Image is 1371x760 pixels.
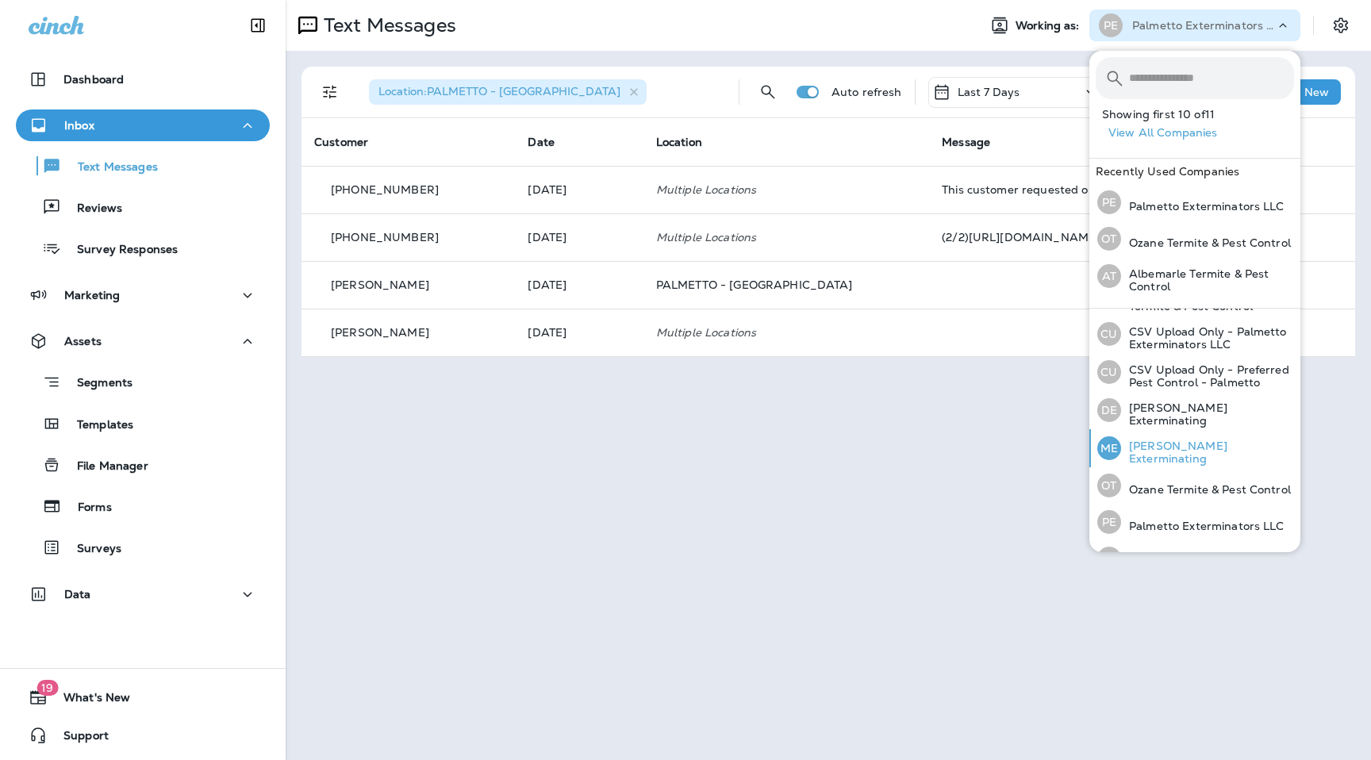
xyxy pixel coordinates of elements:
[61,459,148,474] p: File Manager
[16,531,270,564] button: Surveys
[16,232,270,265] button: Survey Responses
[317,13,456,37] p: Text Messages
[1097,264,1121,288] div: AT
[1089,257,1300,295] button: ATAlbemarle Termite & Pest Control
[48,729,109,748] span: Support
[1121,520,1285,532] p: Palmetto Exterminators LLC
[16,325,270,357] button: Assets
[1327,11,1355,40] button: Settings
[1099,13,1123,37] div: PE
[1097,227,1121,251] div: OT
[1121,200,1285,213] p: Palmetto Exterminators LLC
[1121,439,1294,465] p: [PERSON_NAME] Exterminating
[1097,510,1121,534] div: PE
[1132,19,1275,32] p: Palmetto Exterminators LLC
[16,63,270,95] button: Dashboard
[62,160,158,175] p: Text Messages
[16,407,270,440] button: Templates
[1016,19,1083,33] span: Working as:
[1089,315,1300,353] button: CUCSV Upload Only - Palmetto Exterminators LLC
[63,73,124,86] p: Dashboard
[1089,184,1300,221] button: PEPalmetto Exterminators LLC
[1089,504,1300,540] button: PEPalmetto Exterminators LLC
[64,289,120,301] p: Marketing
[1102,108,1300,121] p: Showing first 10 of 11
[1089,353,1300,391] button: CUCSV Upload Only - Preferred Pest Control - Palmetto
[1097,474,1121,497] div: OT
[16,720,270,751] button: Support
[16,489,270,523] button: Forms
[16,190,270,224] button: Reviews
[1089,467,1300,504] button: OTOzane Termite & Pest Control
[1121,363,1294,389] p: CSV Upload Only - Preferred Pest Control - Palmetto
[1121,236,1291,249] p: Ozane Termite & Pest Control
[16,109,270,141] button: Inbox
[64,335,102,347] p: Assets
[1097,190,1121,214] div: PE
[62,501,112,516] p: Forms
[1121,267,1294,293] p: Albemarle Termite & Pest Control
[1089,540,1300,577] button: PPestNow
[1121,325,1294,351] p: CSV Upload Only - Palmetto Exterminators LLC
[16,149,270,182] button: Text Messages
[1097,322,1121,346] div: CU
[64,588,91,601] p: Data
[1097,436,1121,460] div: ME
[1089,391,1300,429] button: DE[PERSON_NAME] Exterminating
[48,691,130,710] span: What's New
[64,119,94,132] p: Inbox
[1097,547,1121,570] div: P
[1102,121,1300,145] button: View All Companies
[61,418,133,433] p: Templates
[16,448,270,482] button: File Manager
[61,542,121,557] p: Surveys
[16,681,270,713] button: 19What's New
[61,376,132,392] p: Segments
[1097,360,1121,384] div: CU
[61,202,122,217] p: Reviews
[1121,401,1294,427] p: [PERSON_NAME] Exterminating
[1121,483,1291,496] p: Ozane Termite & Pest Control
[61,243,178,258] p: Survey Responses
[36,680,58,696] span: 19
[1304,86,1329,98] p: New
[1089,221,1300,257] button: OTOzane Termite & Pest Control
[1089,429,1300,467] button: ME[PERSON_NAME] Exterminating
[16,578,270,610] button: Data
[16,365,270,399] button: Segments
[236,10,280,41] button: Collapse Sidebar
[16,279,270,311] button: Marketing
[1089,159,1300,184] div: Recently Used Companies
[1097,398,1121,422] div: DE
[1121,287,1294,313] p: CSV Upload Only - Ozane Termite & Pest Control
